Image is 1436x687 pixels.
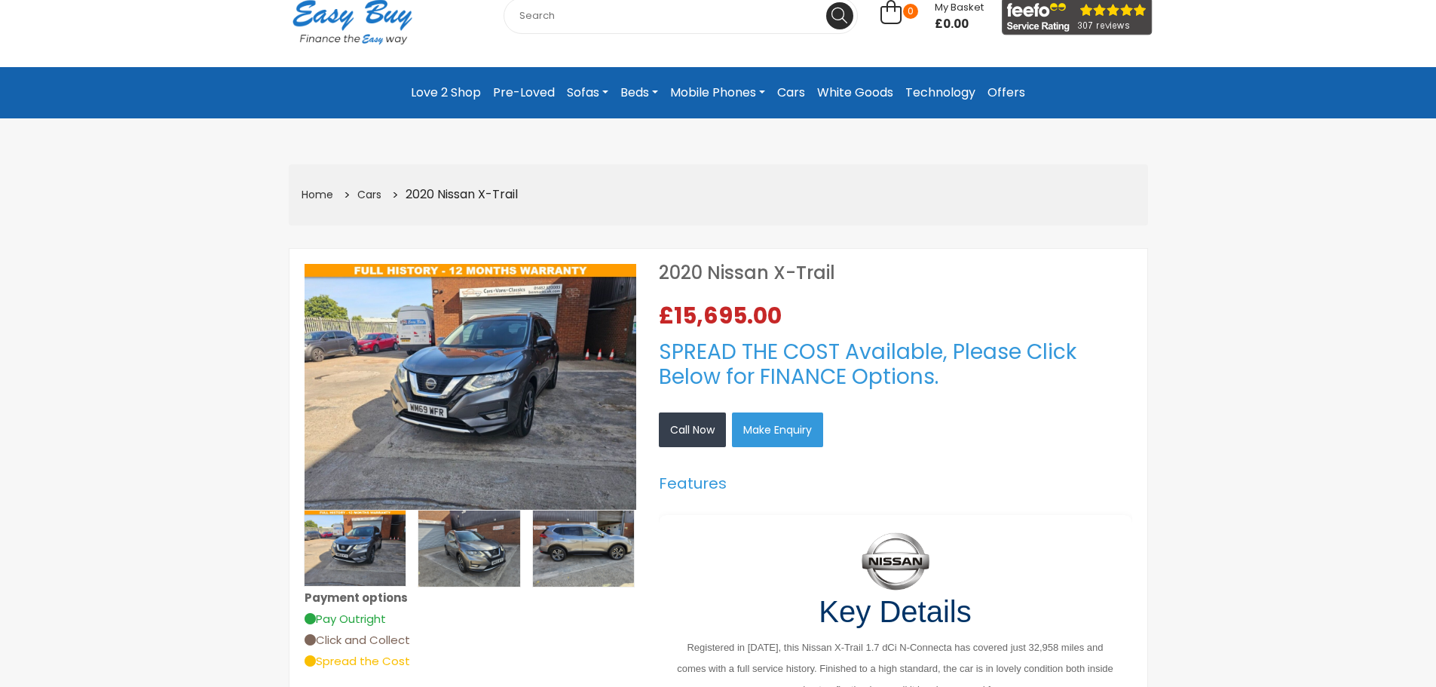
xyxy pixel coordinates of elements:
a: Mobile Phones [664,79,771,106]
a: Home [302,187,333,202]
h1: Key Details [674,593,1117,630]
a: Cars [771,79,811,106]
h3: SPREAD THE COST Available, Please Click Below for FINANCE Options. [659,339,1132,390]
a: Pre-Loved [487,79,561,106]
a: White Goods [811,79,899,106]
li: 2020 Nissan X-Trail [387,183,519,207]
h5: Features [659,474,1132,492]
a: Cars [357,187,381,202]
span: 0 [903,4,918,19]
b: Payment options [305,590,408,606]
h1: 2020 Nissan X-Trail [659,264,1132,282]
span: Spread the Cost [305,653,410,669]
a: 0 My Basket £0.00 [880,8,984,26]
span: £15,695.00 [659,305,788,327]
span: Click and Collect [305,632,410,648]
a: Love 2 Shop [405,79,487,106]
a: Sofas [561,79,614,106]
a: Technology [899,79,981,106]
a: Offers [981,79,1031,106]
span: £0.00 [935,17,984,32]
a: Make Enquiry [732,413,823,447]
span: Pay Outright [305,611,386,627]
a: Call Now [659,413,726,447]
a: Beds [614,79,664,106]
